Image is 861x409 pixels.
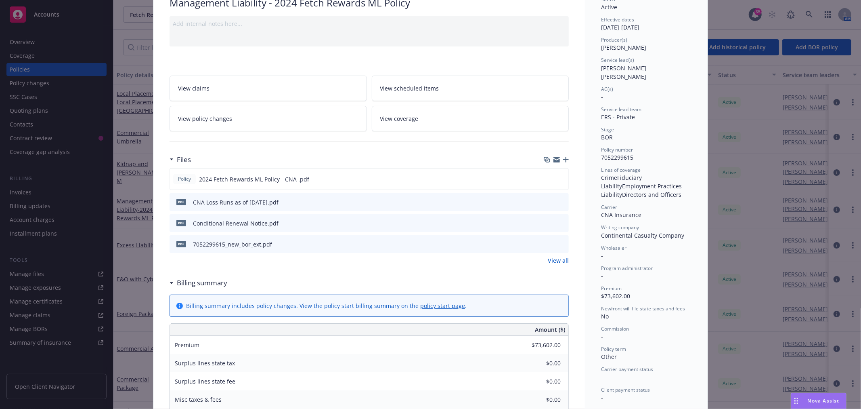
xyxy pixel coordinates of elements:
[380,84,439,93] span: View scheduled items
[176,199,186,205] span: pdf
[548,256,569,265] a: View all
[558,198,566,207] button: preview file
[601,272,603,280] span: -
[173,19,566,28] div: Add internal notes here...
[601,64,648,80] span: [PERSON_NAME] [PERSON_NAME]
[601,146,633,153] span: Policy number
[791,393,846,409] button: Nova Assist
[601,154,633,161] span: 7052299615
[372,76,569,101] a: View scheduled items
[601,245,626,251] span: Wholesaler
[545,240,552,249] button: download file
[175,377,235,385] span: Surplus lines state fee
[622,191,681,198] span: Directors and Officers
[601,106,641,113] span: Service lead team
[545,219,552,228] button: download file
[601,285,622,292] span: Premium
[170,154,191,165] div: Files
[176,241,186,247] span: pdf
[177,278,227,288] h3: Billing summary
[601,252,603,259] span: -
[601,16,634,23] span: Effective dates
[601,57,634,63] span: Service lead(s)
[601,174,643,190] span: Fiduciary Liability
[513,394,566,406] input: 0.00
[601,292,630,300] span: $73,602.00
[199,175,309,183] span: 2024 Fetch Rewards ML Policy - CNA .pdf
[170,106,367,131] a: View policy changes
[601,113,635,121] span: ERS - Private
[193,198,279,207] div: CNA Loss Runs as of [DATE].pdf
[601,333,603,340] span: -
[513,357,566,369] input: 0.00
[170,278,227,288] div: Billing summary
[186,301,467,310] div: Billing summary includes policy changes. View the policy start billing summary on the .
[176,175,193,183] span: Policy
[601,305,685,312] span: Newfront will file state taxes and fees
[178,84,209,93] span: View claims
[175,341,199,349] span: Premium
[601,394,603,401] span: -
[601,312,609,320] span: No
[601,232,684,239] span: Continental Casualty Company
[601,86,613,93] span: AC(s)
[601,93,603,101] span: -
[513,375,566,388] input: 0.00
[601,265,653,272] span: Program administrator
[601,44,646,51] span: [PERSON_NAME]
[601,167,641,173] span: Lines of coverage
[558,175,565,183] button: preview file
[601,182,683,198] span: Employment Practices Liability
[178,114,232,123] span: View policy changes
[808,397,840,404] span: Nova Assist
[372,106,569,131] a: View coverage
[193,240,272,249] div: 7052299615_new_bor_ext.pdf
[558,240,566,249] button: preview file
[177,154,191,165] h3: Files
[601,211,641,219] span: CNA Insurance
[601,325,629,332] span: Commission
[601,133,613,141] span: BOR
[601,353,617,361] span: Other
[601,373,603,381] span: -
[601,16,691,32] div: [DATE] - [DATE]
[601,366,653,373] span: Carrier payment status
[601,224,639,231] span: Writing company
[193,219,279,228] div: Conditional Renewal Notice.pdf
[601,204,617,211] span: Carrier
[601,346,626,352] span: Policy term
[601,174,617,181] span: Crime
[420,302,465,310] a: policy start page
[601,36,627,43] span: Producer(s)
[176,220,186,226] span: pdf
[535,325,565,334] span: Amount ($)
[170,76,367,101] a: View claims
[545,175,551,183] button: download file
[601,386,650,393] span: Client payment status
[513,339,566,351] input: 0.00
[791,393,801,409] div: Drag to move
[558,219,566,228] button: preview file
[380,114,419,123] span: View coverage
[545,198,552,207] button: download file
[601,3,617,11] span: Active
[601,126,614,133] span: Stage
[175,359,235,367] span: Surplus lines state tax
[175,396,222,403] span: Misc taxes & fees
